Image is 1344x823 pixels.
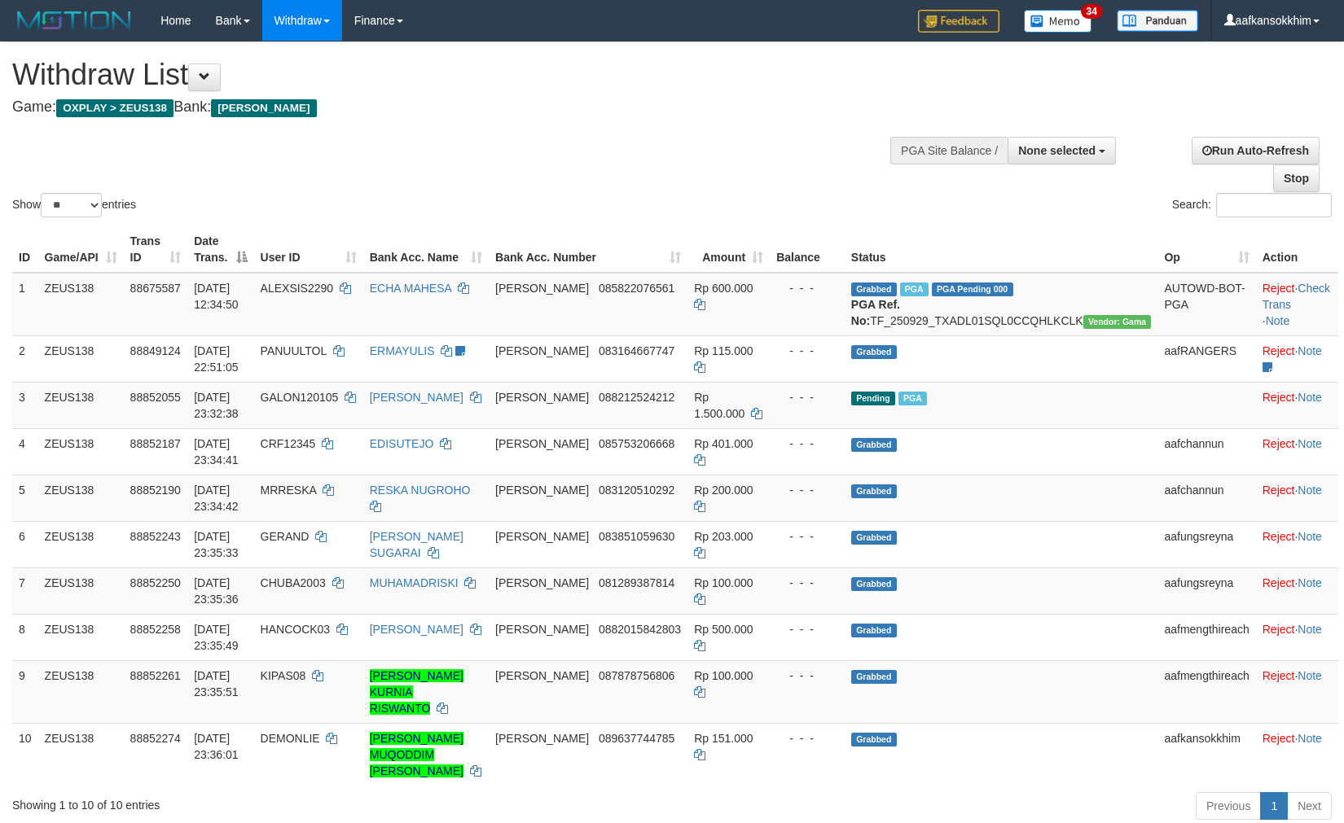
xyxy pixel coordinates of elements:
span: Copy 087878756806 to clipboard [599,669,674,682]
input: Search: [1216,193,1332,217]
span: ALEXSIS2290 [261,282,334,295]
img: Button%20Memo.svg [1024,10,1092,33]
td: 3 [12,382,38,428]
td: aafchannun [1157,428,1255,475]
b: PGA Ref. No: [851,298,900,327]
span: [PERSON_NAME] [495,484,589,497]
td: · [1256,335,1338,382]
span: OXPLAY > ZEUS138 [56,99,173,117]
span: [DATE] 23:32:38 [194,391,239,420]
img: Feedback.jpg [918,10,999,33]
a: Note [1298,669,1322,682]
span: Copy 083164667747 to clipboard [599,344,674,357]
span: [PERSON_NAME] [495,669,589,682]
span: [PERSON_NAME] [495,623,589,636]
td: 6 [12,521,38,567]
span: GALON120105 [261,391,339,404]
a: Reject [1263,484,1295,497]
td: 4 [12,428,38,475]
span: [PERSON_NAME] [495,576,589,589]
span: 88852243 [130,530,181,543]
span: Marked by aafkaynarin [898,392,927,405]
td: ZEUS138 [38,660,124,723]
div: - - - [776,343,838,359]
td: · [1256,567,1338,614]
td: · · [1256,273,1338,336]
img: MOTION_logo.png [12,8,136,33]
td: · [1256,614,1338,660]
a: Next [1287,792,1332,820]
span: [DATE] 23:36:01 [194,732,239,761]
a: 1 [1260,792,1288,820]
h4: Game: Bank: [12,99,880,116]
span: Copy 0882015842803 to clipboard [599,623,681,636]
a: Note [1298,732,1322,745]
td: 9 [12,660,38,723]
div: - - - [776,621,838,637]
a: Note [1298,623,1322,636]
span: Rp 151.000 [694,732,753,745]
span: 34 [1081,4,1103,19]
a: Reject [1263,437,1295,450]
span: [DATE] 22:51:05 [194,344,239,374]
span: 88849124 [130,344,181,357]
td: aafmengthireach [1157,660,1255,723]
button: None selected [1008,137,1116,164]
div: - - - [776,668,838,684]
span: Grabbed [851,577,897,591]
a: RESKA NUGROHO [370,484,471,497]
a: Reject [1263,344,1295,357]
th: Game/API: activate to sort column ascending [38,226,124,273]
td: aafmengthireach [1157,614,1255,660]
a: Note [1266,314,1290,327]
a: Stop [1273,164,1320,192]
td: ZEUS138 [38,335,124,382]
span: [PERSON_NAME] [495,732,589,745]
th: Trans ID: activate to sort column ascending [124,226,188,273]
div: - - - [776,730,838,746]
td: ZEUS138 [38,382,124,428]
a: Note [1298,530,1322,543]
td: aafungsreyna [1157,521,1255,567]
div: - - - [776,389,838,405]
span: [PERSON_NAME] [495,530,589,543]
span: PANUULTOL [261,344,327,357]
span: [DATE] 23:35:51 [194,669,239,698]
a: Check Trans [1263,282,1330,311]
span: Copy 083851059630 to clipboard [599,530,674,543]
span: 88852250 [130,576,181,589]
span: Copy 085822076561 to clipboard [599,282,674,295]
th: ID [12,226,38,273]
h1: Withdraw List [12,59,880,91]
th: Balance [770,226,845,273]
span: Rp 203.000 [694,530,753,543]
span: Rp 500.000 [694,623,753,636]
span: 88852258 [130,623,181,636]
td: ZEUS138 [38,614,124,660]
div: - - - [776,280,838,296]
span: [DATE] 23:34:41 [194,437,239,466]
img: panduan.png [1117,10,1198,32]
a: Run Auto-Refresh [1192,137,1320,164]
th: Date Trans.: activate to sort column descending [187,226,253,273]
label: Show entries [12,193,136,217]
span: Grabbed [851,670,897,684]
a: Reject [1263,669,1295,682]
a: Note [1298,344,1322,357]
span: [DATE] 23:35:49 [194,623,239,652]
span: [DATE] 23:34:42 [194,484,239,513]
select: Showentries [41,193,102,217]
a: [PERSON_NAME] MUQODDIM [PERSON_NAME] [370,732,463,777]
th: Action [1256,226,1338,273]
span: CRF12345 [261,437,316,450]
span: Grabbed [851,624,897,637]
td: ZEUS138 [38,567,124,614]
span: Copy 083120510292 to clipboard [599,484,674,497]
span: Rp 200.000 [694,484,753,497]
a: Reject [1263,530,1295,543]
span: [DATE] 23:35:36 [194,576,239,606]
td: TF_250929_TXADL01SQL0CCQHLKCLK [845,273,1158,336]
td: 1 [12,273,38,336]
span: DEMONLIE [261,732,320,745]
td: ZEUS138 [38,475,124,521]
